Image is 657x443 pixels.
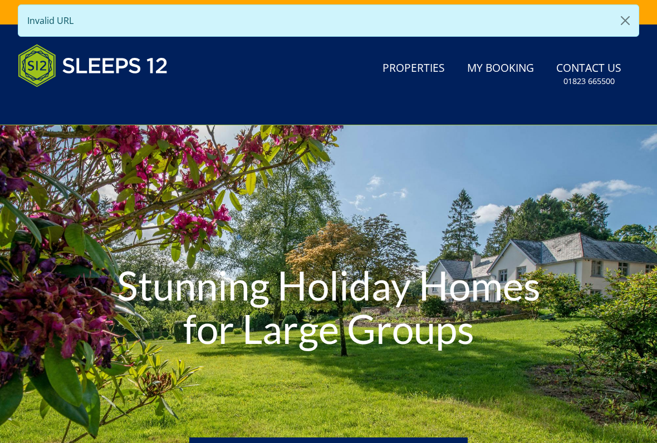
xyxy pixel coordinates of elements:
[99,242,558,373] h1: Stunning Holiday Homes for Large Groups
[563,76,615,87] small: 01823 665500
[18,38,168,93] img: Sleeps 12
[378,56,449,81] a: Properties
[552,56,626,92] a: Contact Us01823 665500
[463,56,538,81] a: My Booking
[12,100,129,110] iframe: Customer reviews powered by Trustpilot
[18,4,639,37] div: Invalid URL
